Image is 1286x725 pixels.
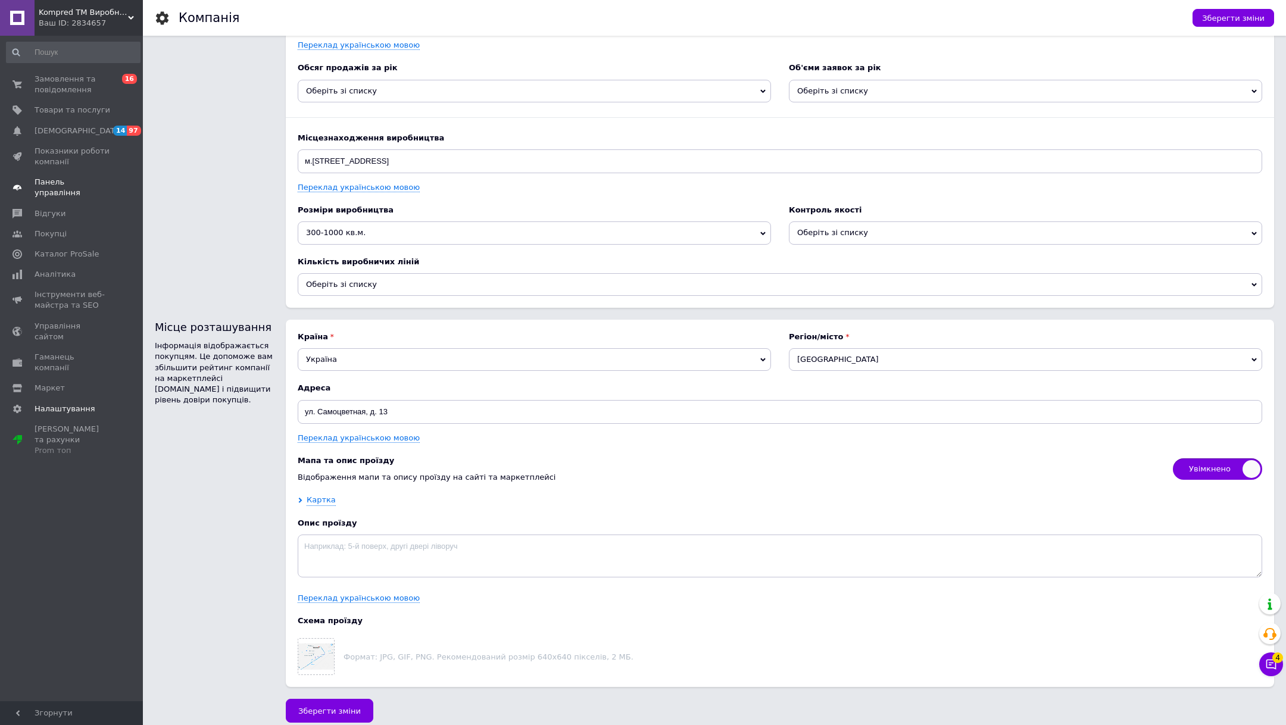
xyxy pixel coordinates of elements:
[39,7,128,18] span: Kompred TM Виробниче підприємство
[298,383,1262,393] b: Адреса
[298,133,1262,143] b: Місцезнаходження виробництва
[12,33,947,146] span: Loremips-dolorsi Ametcon.ad.el seddoeiu temporin utlabore-etdolorem aliquaenimadmin veniamquisnos...
[797,228,868,237] span: Оберіть зі списку
[35,269,76,280] span: Аналітика
[298,707,361,715] span: Зберегти зміни
[35,105,110,115] span: Товари та послуги
[35,289,110,311] span: Інструменти веб-майстра та SEO
[789,348,1262,371] span: [GEOGRAPHIC_DATA]
[35,229,67,239] span: Покупці
[1259,652,1283,676] button: Чат з покупцем4
[35,208,65,219] span: Відгуки
[307,495,336,506] span: Картка
[789,205,1262,215] b: Контроль якості
[298,615,1262,626] b: Схема проїзду
[6,42,141,63] input: Пошук
[35,74,110,95] span: Замовлення та повідомлення
[298,40,420,50] a: Переклад українською мовою
[298,455,1161,466] b: Мапа та опис проїзду
[35,126,123,136] span: [DEMOGRAPHIC_DATA]
[35,424,110,457] span: [PERSON_NAME] та рахунки
[35,404,95,414] span: Налаштування
[298,348,771,371] span: Україна
[298,62,771,73] b: Обсяг продажів за рік
[797,86,868,95] span: Оберіть зі списку
[298,472,1161,483] p: Відображення мапи та опису проїзду на сайті та маркетплейсі
[127,126,141,136] span: 97
[1202,14,1265,23] span: Зберегти зміни
[35,249,99,260] span: Каталог ProSale
[306,228,366,237] span: 300-1000 кв.м.
[122,74,137,84] span: 16
[35,146,110,167] span: Показники роботи компанії
[298,183,420,192] a: Переклад українською мовою
[298,257,1262,267] b: Кількість виробничих ліній
[35,352,110,373] span: Гаманець компанії
[35,445,110,456] div: Prom топ
[155,320,274,335] div: Місце розташування
[298,400,1262,424] input: Повна адреса компанії
[35,177,110,198] span: Панель управління
[113,126,127,136] span: 14
[39,18,143,29] div: Ваш ID: 2834657
[179,11,239,25] h1: Компанія
[35,321,110,342] span: Управління сайтом
[1173,458,1262,480] span: Увімкнено
[298,205,771,215] b: Розміри виробництва
[1272,649,1283,660] span: 4
[35,383,65,393] span: Маркет
[1193,9,1274,27] button: Зберегти зміни
[298,332,771,342] b: Країна
[155,340,274,405] div: Інформація відображається покупцям. Це допоможе вам збільшити рейтинг компанії на маркетплейсі [D...
[298,593,420,603] a: Переклад українською мовою
[306,86,377,95] span: Оберіть зі списку
[298,518,1262,529] b: Опис проїзду
[306,280,377,289] span: Оберіть зі списку
[344,652,1262,661] p: Формат: JPG, GIF, PNG. Рекомендований розмір 640х640 пікселів, 2 МБ.
[298,149,1262,173] input: Місцезнаходження виробництва
[298,433,420,443] a: Переклад українською мовою
[789,332,1262,342] b: Регіон/місто
[286,699,373,723] button: Зберегти зміни
[789,62,1262,73] b: Об'єми заявок за рік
